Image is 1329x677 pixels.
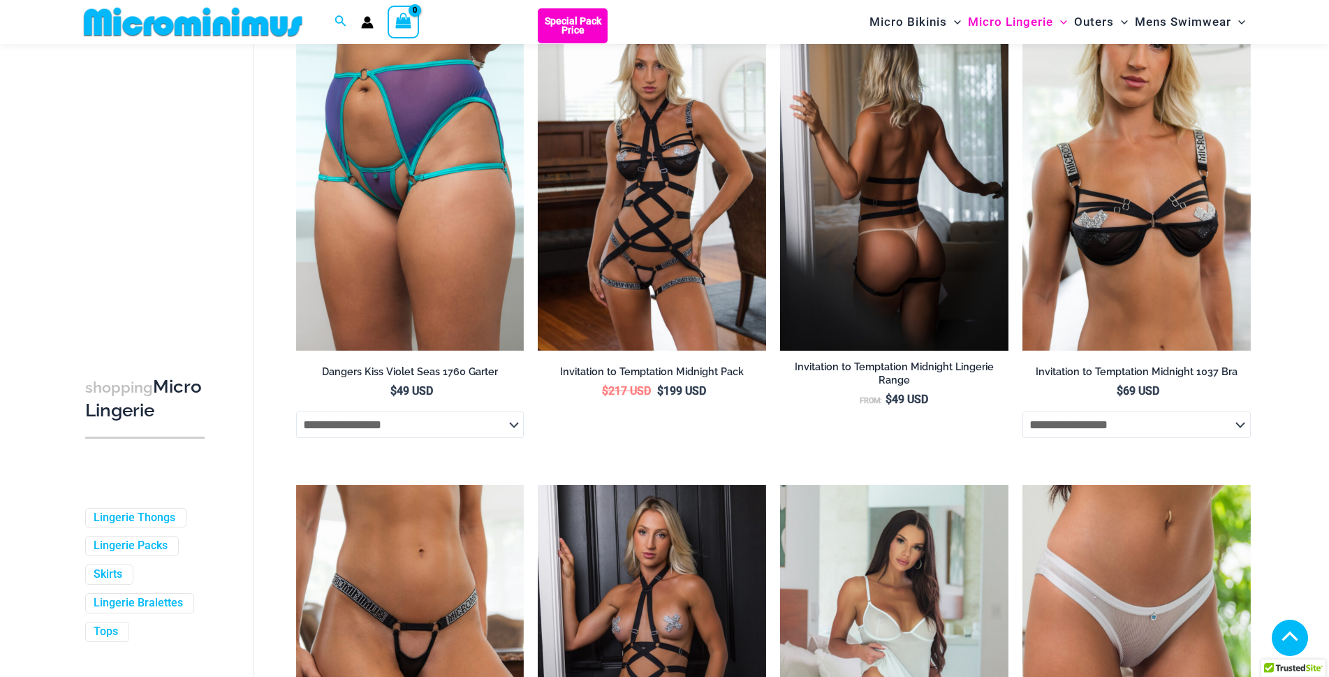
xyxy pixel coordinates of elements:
a: Micro BikinisMenu ToggleMenu Toggle [866,4,964,40]
iframe: TrustedSite Certified [85,52,211,331]
span: From: [860,396,882,405]
a: Invitation to Temptation Midnight 1037 Bra 01Invitation to Temptation Midnight 1037 Bra 02Invitat... [1022,8,1251,351]
span: Mens Swimwear [1135,4,1231,40]
b: Special Pack Price [538,17,608,35]
a: Dangers Kiss Violet Seas 1060 Bra 611 Micro 1760 Garter 04Dangers Kiss Violet Seas 1060 Bra 611 M... [296,8,524,351]
a: Invitation to Temptation Midnight 1954 Bodysuit 11Invitation to Temptation Midnight 1954 Bodysuit... [780,8,1008,351]
bdi: 49 USD [390,384,433,398]
span: Menu Toggle [1231,4,1245,40]
nav: Site Navigation [864,2,1251,42]
img: Invitation to Temptation Midnight 1037 Bra 6037 Thong 1954 Bodysuit 02 [538,8,766,351]
h2: Invitation to Temptation Midnight Lingerie Range [780,361,1008,386]
h3: Micro Lingerie [85,374,205,423]
a: Account icon link [361,16,374,29]
span: Menu Toggle [1114,4,1128,40]
span: Menu Toggle [947,4,961,40]
h2: Invitation to Temptation Midnight 1037 Bra [1022,365,1251,379]
a: Lingerie Thongs [94,510,175,525]
span: Micro Bikinis [869,4,947,40]
span: $ [886,393,892,406]
span: Outers [1074,4,1114,40]
bdi: 217 USD [602,384,651,398]
span: Menu Toggle [1053,4,1067,40]
span: shopping [85,378,153,395]
a: Lingerie Packs [94,539,168,553]
a: OutersMenu ToggleMenu Toggle [1071,4,1131,40]
a: Invitation to Temptation Midnight Pack [538,365,766,384]
a: Dangers Kiss Violet Seas 1760 Garter [296,365,524,384]
bdi: 199 USD [657,384,706,398]
a: Lingerie Bralettes [94,596,183,611]
span: $ [390,384,397,398]
span: $ [1117,384,1123,398]
span: Micro Lingerie [968,4,1053,40]
a: Invitation to Temptation Midnight 1037 Bra [1022,365,1251,384]
a: Skirts [94,567,122,582]
a: View Shopping Cart, empty [388,6,420,38]
bdi: 49 USD [886,393,928,406]
span: $ [657,384,663,398]
h2: Dangers Kiss Violet Seas 1760 Garter [296,365,524,379]
img: Invitation to Temptation Midnight 1037 Bra 01 [1022,8,1251,351]
a: Tops [94,624,118,639]
img: Invitation to Temptation Midnight 1954 Bodysuit 08 [780,8,1008,351]
a: Micro LingerieMenu ToggleMenu Toggle [964,4,1071,40]
span: $ [602,384,608,398]
a: Invitation to Temptation Midnight 1037 Bra 6037 Thong 1954 Bodysuit 02 Invitation to Temptation M... [538,8,766,351]
h2: Invitation to Temptation Midnight Pack [538,365,766,379]
img: MM SHOP LOGO FLAT [78,6,308,38]
a: Invitation to Temptation Midnight Lingerie Range [780,361,1008,392]
a: Mens SwimwearMenu ToggleMenu Toggle [1131,4,1249,40]
bdi: 69 USD [1117,384,1159,398]
a: Search icon link [335,13,347,31]
img: Dangers Kiss Violet Seas 1060 Bra 611 Micro 1760 Garter 04 [296,8,524,351]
